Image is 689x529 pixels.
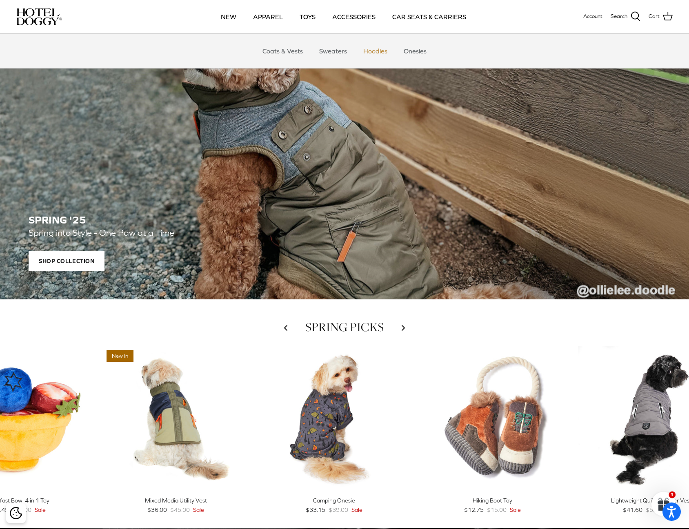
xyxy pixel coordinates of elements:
[583,12,602,21] a: Account
[10,507,22,519] img: Cookie policy
[102,496,249,505] div: Mixed Media Utility Vest
[646,505,665,514] span: $52.00
[611,12,627,21] span: Search
[424,350,453,362] span: 15% off
[306,505,325,514] span: $33.15
[396,39,434,63] a: Onesies
[292,3,323,31] a: TOYS
[329,505,348,514] span: $39.00
[582,350,611,362] span: 20% off
[29,214,660,226] h2: SPRING '25
[351,505,362,514] span: Sale
[121,3,565,31] div: Primary navigation
[107,350,133,362] span: New in
[420,496,566,514] a: Hiking Boot Toy $12.75 $15.00 Sale
[312,39,354,63] a: Sweaters
[102,346,249,492] a: Mixed Media Utility Vest
[16,8,62,25] img: hoteldoggycom
[261,496,407,514] a: Camping Onesie $33.15 $39.00 Sale
[356,39,395,63] a: Hoodies
[265,350,294,362] span: 15% off
[170,505,190,514] span: $45.00
[193,505,204,514] span: Sale
[9,506,23,520] button: Cookie policy
[325,3,383,31] a: ACCESSORIES
[464,505,484,514] span: $12.75
[147,505,167,514] span: $36.00
[261,346,407,492] a: Camping Onesie
[611,11,640,22] a: Search
[246,3,290,31] a: APPAREL
[29,252,104,271] span: Shop Collection
[29,226,400,240] p: Spring into Style - One Paw at a Time
[305,319,384,335] a: SPRING PICKS
[261,496,407,505] div: Camping Onesie
[583,13,602,19] span: Account
[510,505,521,514] span: Sale
[623,505,642,514] span: $41.60
[649,11,673,22] a: Cart
[420,496,566,505] div: Hiking Boot Toy
[6,503,26,523] div: Cookie policy
[420,346,566,492] a: Hiking Boot Toy
[487,505,507,514] span: $15.00
[649,12,660,21] span: Cart
[35,505,46,514] span: Sale
[385,3,473,31] a: CAR SEATS & CARRIERS
[255,39,310,63] a: Coats & Vests
[213,3,244,31] a: NEW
